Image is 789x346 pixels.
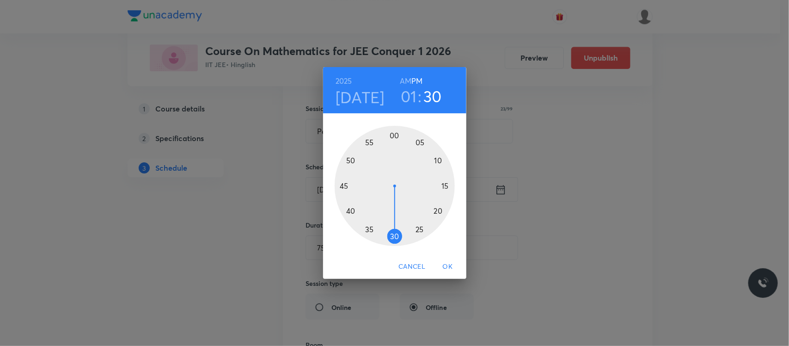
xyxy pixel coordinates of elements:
button: Cancel [395,258,429,275]
button: AM [400,74,411,87]
span: OK [437,261,459,272]
button: 01 [401,86,417,106]
h3: : [418,86,422,106]
button: OK [433,258,463,275]
button: 30 [423,86,442,106]
button: 2025 [336,74,352,87]
button: PM [411,74,422,87]
button: [DATE] [336,87,385,107]
span: Cancel [398,261,425,272]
